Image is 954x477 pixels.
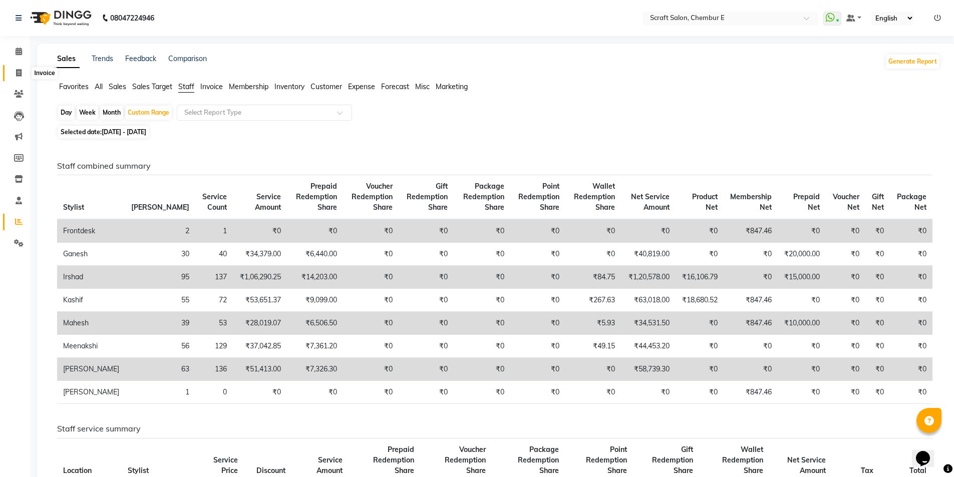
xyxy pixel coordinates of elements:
[778,266,826,289] td: ₹15,000.00
[287,243,343,266] td: ₹6,440.00
[287,266,343,289] td: ₹14,203.00
[399,219,454,243] td: ₹0
[399,381,454,404] td: ₹0
[510,358,566,381] td: ₹0
[454,358,510,381] td: ₹0
[778,335,826,358] td: ₹0
[778,243,826,266] td: ₹20,000.00
[676,312,723,335] td: ₹0
[890,266,932,289] td: ₹0
[565,381,621,404] td: ₹0
[897,192,926,212] span: Package Net
[343,289,399,312] td: ₹0
[213,455,238,475] span: Service Price
[565,335,621,358] td: ₹49.15
[59,82,89,91] span: Favorites
[287,335,343,358] td: ₹7,361.20
[57,289,125,312] td: Kashif
[125,243,195,266] td: 30
[125,106,172,120] div: Custom Range
[621,381,676,404] td: ₹0
[454,335,510,358] td: ₹0
[63,466,92,475] span: Location
[724,312,778,335] td: ₹847.46
[730,192,772,212] span: Membership Net
[373,445,414,475] span: Prepaid Redemption Share
[463,182,504,212] span: Package Redemption Share
[57,335,125,358] td: Meenakshi
[865,266,890,289] td: ₹0
[195,219,233,243] td: 1
[125,219,195,243] td: 2
[343,381,399,404] td: ₹0
[26,4,94,32] img: logo
[454,219,510,243] td: ₹0
[621,266,676,289] td: ₹1,20,578.00
[77,106,98,120] div: Week
[826,266,865,289] td: ₹0
[131,203,189,212] span: [PERSON_NAME]
[32,67,57,79] div: Invoice
[343,335,399,358] td: ₹0
[132,82,172,91] span: Sales Target
[778,381,826,404] td: ₹0
[233,381,286,404] td: ₹0
[826,358,865,381] td: ₹0
[399,266,454,289] td: ₹0
[168,54,207,63] a: Comparison
[57,358,125,381] td: [PERSON_NAME]
[510,289,566,312] td: ₹0
[399,335,454,358] td: ₹0
[125,381,195,404] td: 1
[621,358,676,381] td: ₹58,739.30
[565,243,621,266] td: ₹0
[565,289,621,312] td: ₹267.63
[676,289,723,312] td: ₹18,680.52
[621,243,676,266] td: ₹40,819.00
[316,455,343,475] span: Service Amount
[57,243,125,266] td: Ganesh
[415,82,430,91] span: Misc
[872,192,884,212] span: Gift Net
[510,335,566,358] td: ₹0
[621,335,676,358] td: ₹44,453.20
[586,445,627,475] span: Point Redemption Share
[233,312,286,335] td: ₹28,019.07
[826,243,865,266] td: ₹0
[865,289,890,312] td: ₹0
[92,54,113,63] a: Trends
[343,358,399,381] td: ₹0
[233,219,286,243] td: ₹0
[57,312,125,335] td: Mahesh
[407,182,448,212] span: Gift Redemption Share
[890,358,932,381] td: ₹0
[724,358,778,381] td: ₹0
[178,82,194,91] span: Staff
[233,335,286,358] td: ₹37,042.85
[399,358,454,381] td: ₹0
[100,106,123,120] div: Month
[454,312,510,335] td: ₹0
[510,219,566,243] td: ₹0
[826,219,865,243] td: ₹0
[890,243,932,266] td: ₹0
[343,266,399,289] td: ₹0
[445,445,486,475] span: Voucher Redemption Share
[890,219,932,243] td: ₹0
[676,381,723,404] td: ₹0
[125,289,195,312] td: 55
[787,455,826,475] span: Net Service Amount
[95,82,103,91] span: All
[518,445,559,475] span: Package Redemption Share
[287,312,343,335] td: ₹6,506.50
[724,335,778,358] td: ₹0
[287,358,343,381] td: ₹7,326.30
[195,243,233,266] td: 40
[454,243,510,266] td: ₹0
[57,219,125,243] td: Frontdesk
[865,335,890,358] td: ₹0
[676,335,723,358] td: ₹0
[676,266,723,289] td: ₹16,106.79
[57,424,932,433] h6: Staff service summary
[102,128,146,136] span: [DATE] - [DATE]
